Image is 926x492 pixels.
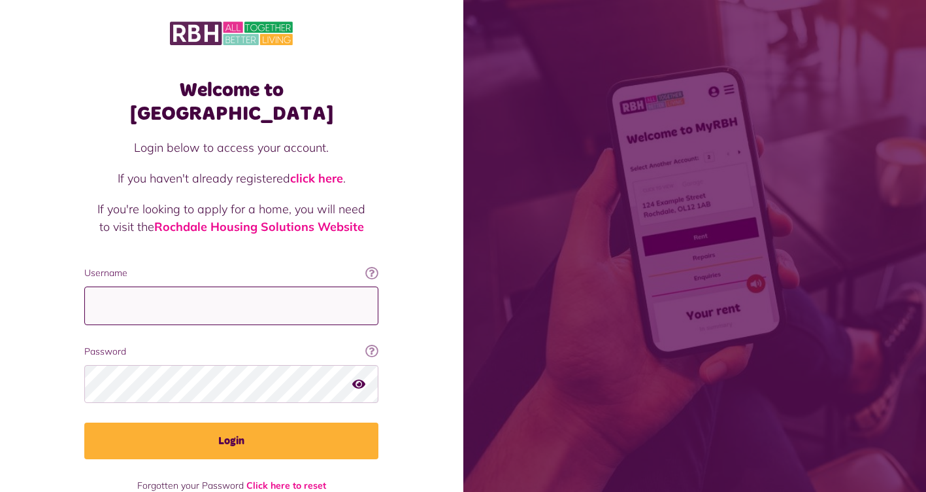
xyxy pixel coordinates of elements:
h1: Welcome to [GEOGRAPHIC_DATA] [84,79,378,126]
label: Password [84,345,378,359]
a: click here [290,171,343,186]
img: MyRBH [170,20,293,47]
p: If you're looking to apply for a home, you will need to visit the [97,200,365,236]
span: Forgotten your Password [137,480,244,491]
p: If you haven't already registered . [97,169,365,187]
a: Click here to reset [246,480,326,491]
button: Login [84,423,378,459]
label: Username [84,266,378,280]
a: Rochdale Housing Solutions Website [154,219,364,234]
p: Login below to access your account. [97,139,365,156]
